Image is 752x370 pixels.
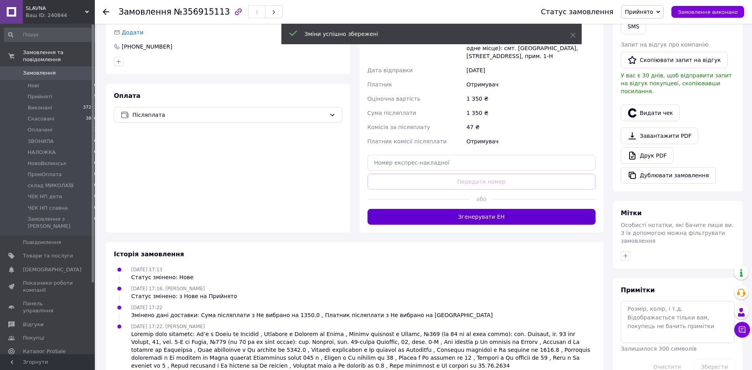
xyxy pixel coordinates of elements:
a: Друк PDF [621,147,673,164]
span: ЗВОНИЛА [28,138,54,145]
span: Післяплата [132,111,326,119]
button: Чат з покупцем [734,322,750,338]
span: ПромОплата [28,171,62,178]
div: 1 350 ₴ [465,92,597,106]
span: 0 [94,171,97,178]
span: 0 [94,138,97,145]
span: Замовлення [119,7,172,17]
span: 0 [94,182,97,189]
span: Каталог ProSale [23,348,66,355]
div: Статус змінено: з Нове на Прийнято [131,292,237,300]
span: Залишилося 300 символів [621,346,697,352]
span: НовоВолинськ [28,160,66,167]
span: [DATE] 17:13 [131,267,162,272]
span: Оціночна вартість [368,96,420,102]
span: Нові [28,82,39,89]
span: Платник комісії післяплати [368,138,447,145]
div: [PHONE_NUMBER] [121,43,173,51]
a: Завантажити PDF [621,128,698,144]
div: Отримувач [465,134,597,148]
span: 0 [94,193,97,200]
span: 0 [94,149,97,156]
span: [DEMOGRAPHIC_DATA] [23,266,81,273]
span: ЧЕК НП славна [28,205,68,212]
div: Зміни успішно збережені [305,30,550,38]
span: 0 [94,160,97,167]
input: Номер експрес-накладної [368,155,596,171]
div: Статус змінено: Нове [131,273,194,281]
span: Історія замовлення [114,250,184,258]
span: Примітки [621,286,655,294]
span: №356915113 [174,7,230,17]
div: 1 350 ₴ [465,106,597,120]
button: Дублювати замовлення [621,167,716,184]
div: [GEOGRAPHIC_DATA], №139 (до 30 кг на одне місце): смт. [GEOGRAPHIC_DATA], [STREET_ADDRESS], прим.... [465,33,597,63]
div: Повернутися назад [103,8,109,16]
div: 47 ₴ [465,120,597,134]
span: 0 [94,205,97,212]
button: Замовлення виконано [671,6,744,18]
button: Скопіювати запит на відгук [621,52,727,68]
span: Дата відправки [368,67,413,73]
span: ЧЕК НП дети [28,193,62,200]
span: Замовлення виконано [678,9,738,15]
span: Прийнято [625,9,653,15]
span: Замовлення з [PERSON_NAME] [28,216,91,230]
span: Замовлення [23,69,56,77]
span: 55 [91,93,97,100]
span: Додати [122,29,143,36]
span: 3860 [86,115,97,122]
span: Особисті нотатки, які бачите лише ви. З їх допомогою можна фільтрувати замовлення [621,222,733,244]
input: Пошук [4,28,98,42]
span: Оплата [114,92,140,100]
div: Статус замовлення [541,8,614,16]
span: НАЛОЖКА [28,149,56,156]
button: Згенерувати ЕН [368,209,596,225]
span: Оплачені [28,126,53,133]
span: Прийняті [28,93,52,100]
button: SMS [621,19,646,34]
span: Панель управління [23,300,73,314]
span: Скасовані [28,115,55,122]
span: Відгуки [23,321,43,328]
div: Отримувач [465,77,597,92]
span: [DATE] 17:22 [131,305,162,310]
span: або [470,195,493,203]
span: Виконані [28,104,52,111]
span: Товари та послуги [23,252,73,259]
span: 0 [94,82,97,89]
span: Повідомлення [23,239,61,246]
div: Змінено дані доставки: Сума післяплати з Не вибрано на 1350.0 , Платник післяплати з Не вибрано н... [131,311,493,319]
span: Платник [368,81,392,88]
button: Видати чек [621,105,680,121]
span: Покупці [23,334,44,342]
span: SLAVNA [26,5,85,12]
span: У вас є 30 днів, щоб відправити запит на відгук покупцеві, скопіювавши посилання. [621,72,732,94]
div: Ваш ID: 240844 [26,12,95,19]
span: Комісія за післяплату [368,124,430,130]
div: [DATE] [465,63,597,77]
span: 60 [91,216,97,230]
span: 13 [91,126,97,133]
span: [DATE] 17:22, [PERSON_NAME] [131,324,205,329]
span: Показники роботи компанії [23,280,73,294]
span: Мітки [621,209,642,217]
span: 37291 [83,104,97,111]
span: Сума післяплати [368,110,417,116]
span: Запит на відгук про компанію [621,41,709,48]
span: склад МИКОЛАЇВ [28,182,74,189]
span: Замовлення та повідомлення [23,49,95,63]
span: [DATE] 17:16, [PERSON_NAME] [131,286,205,291]
div: Loremip dolo sitametc: Ad’e s Doeiu te Incidid , Utlabore e Dolorem al Enima , Minimv quisnost e ... [131,330,596,370]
